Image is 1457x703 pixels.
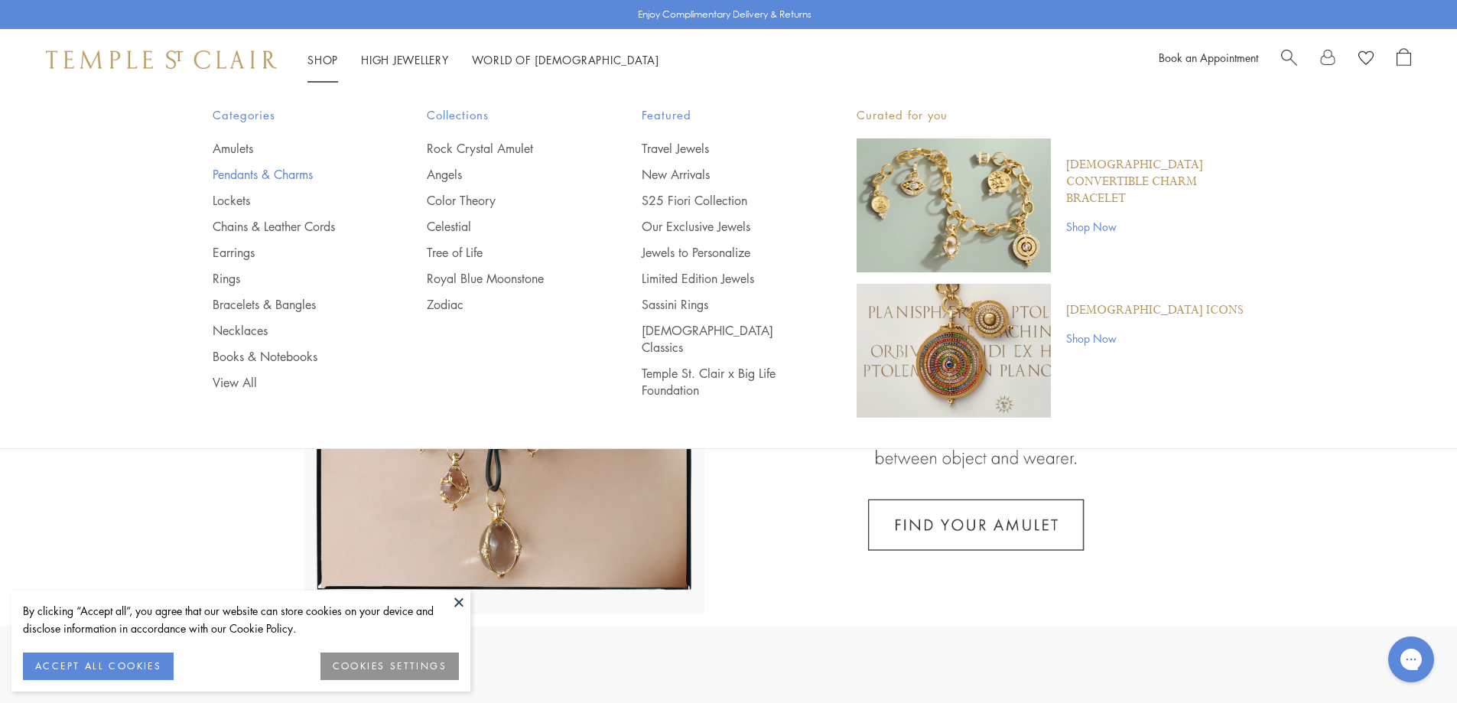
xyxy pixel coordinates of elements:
[1159,50,1258,65] a: Book an Appointment
[427,106,581,125] span: Collections
[427,296,581,313] a: Zodiac
[642,166,795,183] a: New Arrivals
[642,365,795,399] a: Temple St. Clair x Big Life Foundation
[857,106,1245,125] p: Curated for you
[1066,157,1245,207] a: [DEMOGRAPHIC_DATA] Convertible Charm Bracelet
[307,50,659,70] nav: Main navigation
[1358,48,1374,71] a: View Wishlist
[427,192,581,209] a: Color Theory
[642,322,795,356] a: [DEMOGRAPHIC_DATA] Classics
[472,52,659,67] a: World of [DEMOGRAPHIC_DATA]World of [DEMOGRAPHIC_DATA]
[23,653,174,680] button: ACCEPT ALL COOKIES
[213,106,366,125] span: Categories
[23,602,459,637] div: By clicking “Accept all”, you agree that our website can store cookies on your device and disclos...
[427,244,581,261] a: Tree of Life
[213,140,366,157] a: Amulets
[213,296,366,313] a: Bracelets & Bangles
[427,218,581,235] a: Celestial
[642,296,795,313] a: Sassini Rings
[213,192,366,209] a: Lockets
[361,52,449,67] a: High JewelleryHigh Jewellery
[213,348,366,365] a: Books & Notebooks
[427,270,581,287] a: Royal Blue Moonstone
[320,653,459,680] button: COOKIES SETTINGS
[213,270,366,287] a: Rings
[1381,631,1442,688] iframe: Gorgias live chat messenger
[213,322,366,339] a: Necklaces
[642,218,795,235] a: Our Exclusive Jewels
[213,244,366,261] a: Earrings
[1066,218,1245,235] a: Shop Now
[213,218,366,235] a: Chains & Leather Cords
[307,52,338,67] a: ShopShop
[1066,302,1244,319] a: [DEMOGRAPHIC_DATA] Icons
[427,140,581,157] a: Rock Crystal Amulet
[642,106,795,125] span: Featured
[1066,330,1244,347] a: Shop Now
[642,244,795,261] a: Jewels to Personalize
[1397,48,1411,71] a: Open Shopping Bag
[1281,48,1297,71] a: Search
[46,50,277,69] img: Temple St. Clair
[213,374,366,391] a: View All
[213,166,366,183] a: Pendants & Charms
[642,140,795,157] a: Travel Jewels
[642,270,795,287] a: Limited Edition Jewels
[638,7,811,22] p: Enjoy Complimentary Delivery & Returns
[642,192,795,209] a: S25 Fiori Collection
[427,166,581,183] a: Angels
